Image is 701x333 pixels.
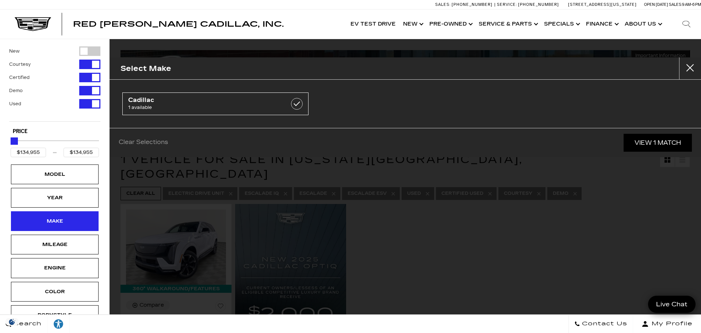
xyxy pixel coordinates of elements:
[475,10,540,39] a: Service & Parts
[122,92,309,115] a: Cadillac1 available
[649,319,693,329] span: My Profile
[568,2,637,7] a: [STREET_ADDRESS][US_STATE]
[9,61,31,68] label: Courtesy
[644,2,668,7] span: Open [DATE]
[582,10,621,39] a: Finance
[399,10,426,39] a: New
[37,217,73,225] div: Make
[11,164,99,184] div: ModelModel
[679,57,701,79] button: close
[119,139,168,147] a: Clear Selections
[568,315,633,333] a: Contact Us
[15,17,51,31] img: Cadillac Dark Logo with Cadillac White Text
[633,315,701,333] button: Open user profile menu
[11,211,99,231] div: MakeMake
[37,194,73,202] div: Year
[648,296,696,313] a: Live Chat
[73,20,284,28] a: Red [PERSON_NAME] Cadillac, Inc.
[128,97,276,104] span: Cadillac
[580,319,627,329] span: Contact Us
[11,282,99,302] div: ColorColor
[621,10,664,39] a: About Us
[11,319,42,329] span: Search
[682,2,701,7] span: 9 AM-6 PM
[494,3,561,7] a: Service: [PHONE_NUMBER]
[47,318,69,329] div: Explore your accessibility options
[37,264,73,272] div: Engine
[624,134,692,152] a: View 1 Match
[9,48,20,55] label: New
[9,100,21,107] label: Used
[9,74,30,81] label: Certified
[4,318,20,326] img: Opt-Out Icon
[435,2,451,7] span: Sales:
[13,128,97,135] h5: Price
[9,87,23,94] label: Demo
[452,2,493,7] span: [PHONE_NUMBER]
[426,10,475,39] a: Pre-Owned
[11,135,99,157] div: Price
[497,2,517,7] span: Service:
[120,63,171,75] h2: Select Make
[11,188,99,208] div: YearYear
[11,235,99,254] div: MileageMileage
[669,2,682,7] span: Sales:
[37,288,73,296] div: Color
[518,2,559,7] span: [PHONE_NUMBER]
[672,10,701,39] div: Search
[347,10,399,39] a: EV Test Drive
[9,46,100,121] div: Filter by Vehicle Type
[435,3,494,7] a: Sales: [PHONE_NUMBER]
[11,258,99,278] div: EngineEngine
[128,104,276,111] span: 1 available
[11,148,46,157] input: Minimum
[540,10,582,39] a: Specials
[11,305,99,325] div: BodystyleBodystyle
[652,300,691,309] span: Live Chat
[4,318,20,326] section: Click to Open Cookie Consent Modal
[37,311,73,319] div: Bodystyle
[11,137,18,145] div: Maximum Price
[47,315,70,333] a: Explore your accessibility options
[37,170,73,178] div: Model
[64,148,99,157] input: Maximum
[37,241,73,249] div: Mileage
